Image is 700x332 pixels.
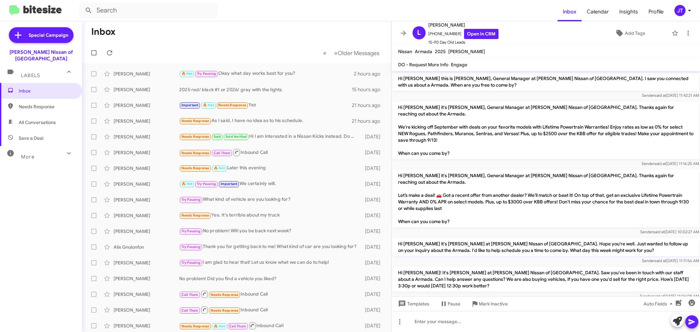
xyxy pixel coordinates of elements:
[393,101,699,159] p: Hi [PERSON_NAME] it's [PERSON_NAME], General Manager at [PERSON_NAME] Nissan of [GEOGRAPHIC_DATA]...
[354,71,386,77] div: 2 hours ago
[181,260,201,265] span: Try Pausing
[397,298,429,310] span: Templates
[197,182,216,186] span: Try Pausing
[360,275,386,282] div: [DATE]
[179,86,352,93] div: 2025 red/ black #1 or 2026/ gray with the lights
[360,181,386,187] div: [DATE]
[179,117,352,125] div: As I said, I have no idea as to his schedule.
[114,197,179,203] div: [PERSON_NAME]
[179,243,360,251] div: Thank you for getting back to me! What kind of car are you looking for?
[352,86,386,93] div: 15 hours ago
[360,212,386,219] div: [DATE]
[114,102,179,109] div: [PERSON_NAME]
[214,151,231,155] span: Call Them
[29,32,68,38] span: Special Campaign
[674,5,686,16] div: JT
[479,298,508,310] span: Mark Inactive
[181,324,209,328] span: Needs Response
[114,149,179,156] div: [PERSON_NAME]
[179,70,354,77] div: Okay what day works best for you?
[352,102,386,109] div: 21 hours ago
[614,2,643,21] a: Insights
[114,244,179,250] div: Alix Gnolonfon
[114,165,179,172] div: [PERSON_NAME]
[179,212,360,219] div: Yes. It's terrible about my truck
[203,103,214,107] span: 🔥 Hot
[393,238,699,256] p: Hi [PERSON_NAME] it's [PERSON_NAME] at [PERSON_NAME] Nissan of [GEOGRAPHIC_DATA]. Hope you're wel...
[21,154,34,160] span: More
[669,5,693,16] button: JT
[319,46,383,60] nav: Page navigation example
[179,180,360,188] div: We certainly will.
[19,119,56,126] span: All Conversations
[179,322,360,330] div: Inbound Call
[114,181,179,187] div: [PERSON_NAME]
[644,298,675,310] span: Auto Fields
[179,275,360,282] div: No problem! Did you find a vehicle you liked?
[435,49,446,54] span: 2025
[114,71,179,77] div: [PERSON_NAME]
[181,119,209,123] span: Needs Response
[114,228,179,235] div: [PERSON_NAME]
[352,118,386,124] div: 21 hours ago
[654,161,666,166] span: said at
[415,49,432,54] span: Armada
[417,28,421,38] span: L
[114,275,179,282] div: [PERSON_NAME]
[181,213,209,218] span: Needs Response
[625,27,645,39] span: Add Tags
[211,308,239,313] span: Needs Response
[591,27,668,39] button: Add Tags
[643,2,669,21] a: Profile
[360,307,386,313] div: [DATE]
[181,245,201,249] span: Try Pausing
[179,101,352,109] div: Yez
[181,197,201,202] span: Try Pausing
[435,298,466,310] button: Pause
[360,134,386,140] div: [DATE]
[582,2,614,21] a: Calendar
[218,103,246,107] span: Needs Response
[330,46,383,60] button: Next
[360,291,386,298] div: [DATE]
[114,307,179,313] div: [PERSON_NAME]
[398,62,448,68] span: DO - Request More Info
[181,72,193,76] span: 🔥 Hot
[334,49,338,57] span: »
[214,324,225,328] span: 🔥 Hot
[323,49,327,57] span: «
[360,259,386,266] div: [DATE]
[114,291,179,298] div: [PERSON_NAME]
[221,182,238,186] span: Important
[181,229,201,233] span: Try Pausing
[19,103,74,110] span: Needs Response
[641,161,699,166] span: Sender [DATE] 11:16:25 AM
[393,170,699,227] p: Hi [PERSON_NAME] it's [PERSON_NAME], General Manager at [PERSON_NAME] Nissan of [GEOGRAPHIC_DATA]...
[360,244,386,250] div: [DATE]
[229,324,246,328] span: Call Them
[114,86,179,93] div: [PERSON_NAME]
[360,165,386,172] div: [DATE]
[428,21,498,29] span: [PERSON_NAME]
[428,29,498,39] span: [PHONE_NUMBER]
[181,151,209,155] span: Needs Response
[211,293,239,297] span: Needs Response
[114,259,179,266] div: [PERSON_NAME]
[558,2,582,21] a: Inbox
[654,93,666,98] span: said at
[642,93,699,98] span: Sender [DATE] 11:42:21 AM
[214,166,225,170] span: 🔥 Hot
[360,322,386,329] div: [DATE]
[642,258,699,263] span: Sender [DATE] 11:11:56 AM
[181,135,209,139] span: Needs Response
[392,298,435,310] button: Templates
[179,133,360,140] div: Hi I am interested in a Nissan Kicks instead. Do you have them available?
[181,103,199,107] span: Important
[79,3,217,18] input: Search
[181,182,193,186] span: 🔥 Hot
[9,27,74,43] a: Special Campaign
[214,135,221,139] span: Sold
[640,294,699,299] span: Sender [DATE] 11:06:08 AM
